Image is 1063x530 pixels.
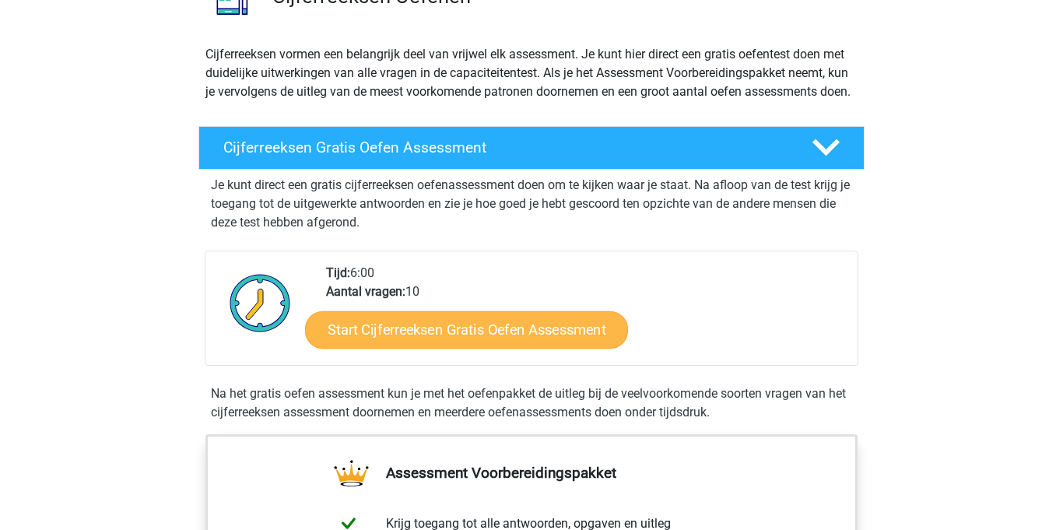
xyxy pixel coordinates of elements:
[326,265,350,280] b: Tijd:
[305,311,628,348] a: Start Cijferreeksen Gratis Oefen Assessment
[192,126,871,170] a: Cijferreeksen Gratis Oefen Assessment
[223,139,787,156] h4: Cijferreeksen Gratis Oefen Assessment
[205,45,858,101] p: Cijferreeksen vormen een belangrijk deel van vrijwel elk assessment. Je kunt hier direct een grat...
[314,264,857,365] div: 6:00 10
[326,284,405,299] b: Aantal vragen:
[211,176,852,232] p: Je kunt direct een gratis cijferreeksen oefenassessment doen om te kijken waar je staat. Na afloo...
[205,384,858,422] div: Na het gratis oefen assessment kun je met het oefenpakket de uitleg bij de veelvoorkomende soorte...
[221,264,300,342] img: Klok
